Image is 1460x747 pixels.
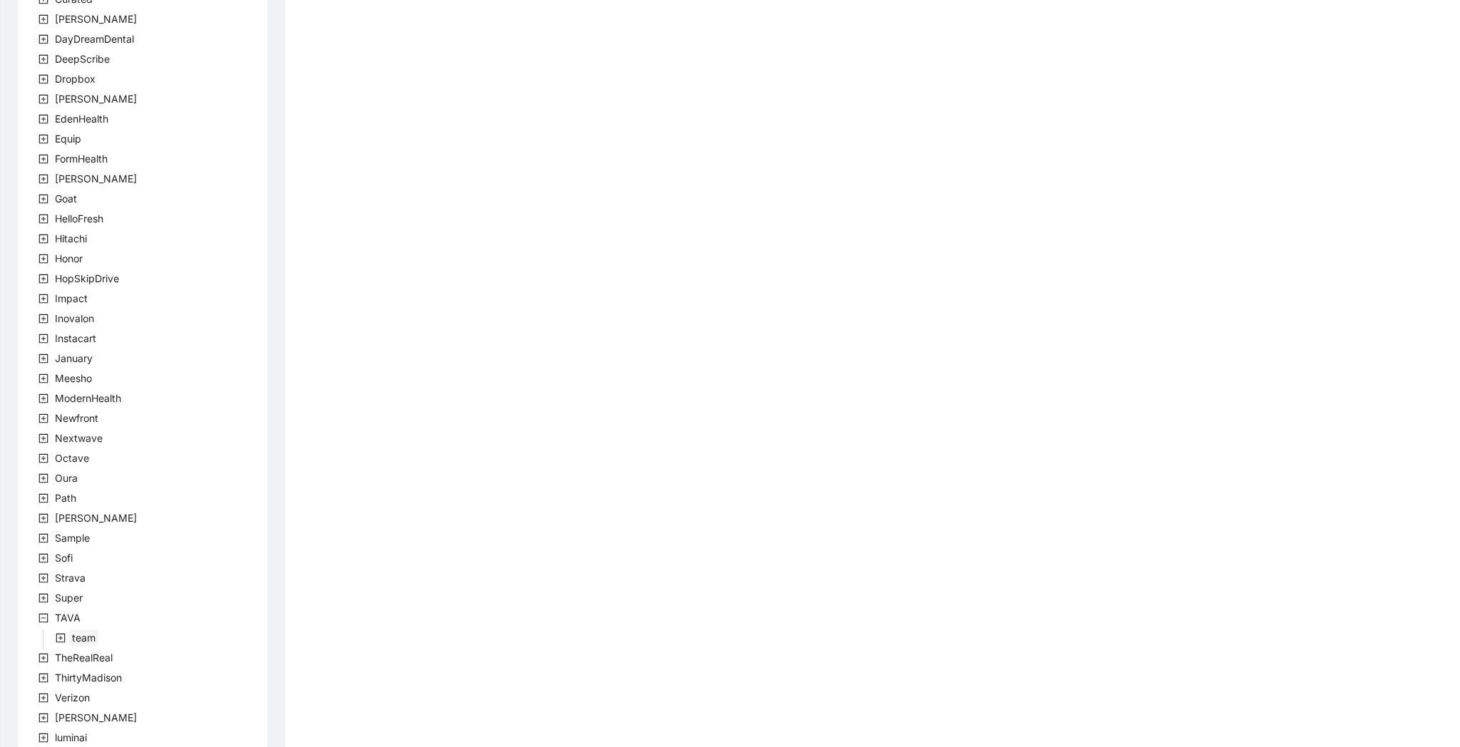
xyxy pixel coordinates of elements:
span: TAVA [55,612,81,624]
span: DeepScribe [52,51,113,68]
span: plus-square [38,234,48,244]
span: HelloFresh [52,210,106,227]
span: plus-square [38,34,48,44]
span: Sofi [52,550,76,567]
span: plus-square [38,433,48,443]
span: team [72,632,96,644]
span: Path [52,490,79,507]
span: plus-square [38,314,48,324]
span: plus-square [38,733,48,743]
span: Earnest [52,91,140,108]
span: plus-square [38,533,48,543]
span: Virta [52,709,140,726]
span: Strava [52,570,88,587]
span: plus-square [38,573,48,583]
span: TheRealReal [52,649,115,666]
span: Impact [52,290,91,307]
span: Nextwave [55,432,103,444]
span: DayDreamDental [55,33,134,45]
span: Equip [55,133,81,145]
span: HopSkipDrive [52,270,122,287]
span: Meesho [55,372,92,384]
span: plus-square [38,214,48,224]
span: TheRealReal [55,651,113,664]
span: HelloFresh [55,212,103,225]
span: TAVA [52,609,83,627]
span: Verizon [55,691,90,704]
span: Oura [52,470,81,487]
span: FormHealth [52,150,110,168]
span: EdenHealth [52,110,111,128]
span: ThirtyMadison [52,669,125,686]
span: plus-square [38,453,48,463]
span: Inovalon [55,312,94,324]
span: Goat [52,190,80,207]
span: plus-square [38,593,48,603]
span: plus-square [38,54,48,64]
span: Oura [55,472,78,484]
span: plus-square [38,393,48,403]
span: Strava [55,572,86,584]
span: Inovalon [52,310,97,327]
span: Octave [52,450,92,467]
span: plus-square [38,653,48,663]
span: FormHealth [55,153,108,165]
span: Honor [52,250,86,267]
span: plus-square [38,493,48,503]
span: plus-square [38,553,48,563]
span: [PERSON_NAME] [55,512,137,524]
span: plus-square [38,513,48,523]
span: Meesho [52,370,95,387]
span: plus-square [38,14,48,24]
span: DayDreamDental [52,31,137,48]
span: plus-square [38,274,48,284]
span: Super [55,592,83,604]
span: Sofi [55,552,73,564]
span: plus-square [38,94,48,104]
span: luminai [55,731,87,743]
span: Super [52,589,86,607]
span: ModernHealth [52,390,124,407]
span: [PERSON_NAME] [55,711,137,723]
span: Sample [55,532,90,544]
span: Rothman [52,510,140,527]
span: plus-square [38,373,48,383]
span: plus-square [56,633,66,643]
span: plus-square [38,713,48,723]
span: Honor [55,252,83,264]
span: Hitachi [55,232,87,244]
span: Octave [55,452,89,464]
span: ThirtyMadison [55,671,122,684]
span: Instacart [52,330,99,347]
span: plus-square [38,473,48,483]
span: Dropbox [52,71,98,88]
span: [PERSON_NAME] [55,13,137,25]
span: Impact [55,292,88,304]
span: team [69,629,98,646]
span: Newfront [52,410,101,427]
span: plus-square [38,254,48,264]
span: January [55,352,93,364]
span: plus-square [38,114,48,124]
span: plus-square [38,354,48,364]
span: luminai [52,729,90,746]
span: Hitachi [52,230,90,247]
span: EdenHealth [55,113,108,125]
span: DeepScribe [55,53,110,65]
span: ModernHealth [55,392,121,404]
span: plus-square [38,194,48,204]
span: plus-square [38,334,48,344]
span: [PERSON_NAME] [55,93,137,105]
span: Dropbox [55,73,96,85]
span: plus-square [38,174,48,184]
span: plus-square [38,413,48,423]
span: Newfront [55,412,98,424]
span: plus-square [38,154,48,164]
span: HopSkipDrive [55,272,119,284]
span: Garner [52,170,140,187]
span: plus-square [38,74,48,84]
span: Instacart [55,332,96,344]
span: Darby [52,11,140,28]
span: [PERSON_NAME] [55,172,137,185]
span: Verizon [52,689,93,706]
